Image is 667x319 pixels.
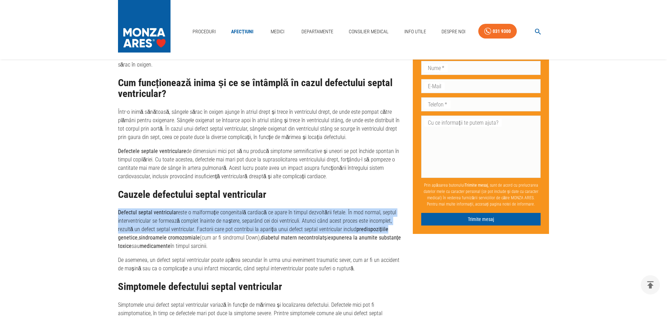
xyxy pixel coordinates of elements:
a: 031 9300 [478,24,517,39]
div: 031 9300 [493,27,511,36]
b: Trimite mesaj [465,183,488,188]
strong: sindroamele cromozomiale [139,234,200,241]
a: Proceduri [190,25,218,39]
button: delete [641,275,660,294]
h2: Cum funcționează inima și ce se întâmplă în cazul defectului septal ventricular? [118,77,402,99]
h2: Simptomele defectului septal ventricular [118,281,402,292]
a: Departamente [299,25,336,39]
a: Consilier Medical [346,25,391,39]
p: Într-o inimă sănătoasă, sângele sărac în oxigen ajunge în atriul drept și trece în ventriculul dr... [118,108,402,141]
p: este o malformație congenitală cardiacă ce apare în timpul dezvoltării fetale. În mod normal, sep... [118,208,402,250]
a: Medici [266,25,289,39]
p: Prin apăsarea butonului , sunt de acord cu prelucrarea datelor mele cu caracter personal (ce pot ... [421,179,541,210]
strong: Defectele septale ventriculare [118,148,186,154]
a: Info Utile [402,25,429,39]
a: Despre Noi [439,25,468,39]
p: de dimensiuni mici pot să nu producă simptome semnificative și uneori se pot închide spontan în t... [118,147,402,181]
a: Afecțiuni [228,25,256,39]
strong: medicamente [140,243,171,249]
p: De asemenea, un defect septal ventricular poate apărea secundar în urma unui eveniment traumatic ... [118,256,402,273]
button: Trimite mesaj [421,213,541,226]
strong: Defectul septal ventricular [118,209,178,216]
h2: Cauzele defectului septal ventricular [118,189,402,200]
strong: diabetul matern necontrolat [261,234,324,241]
